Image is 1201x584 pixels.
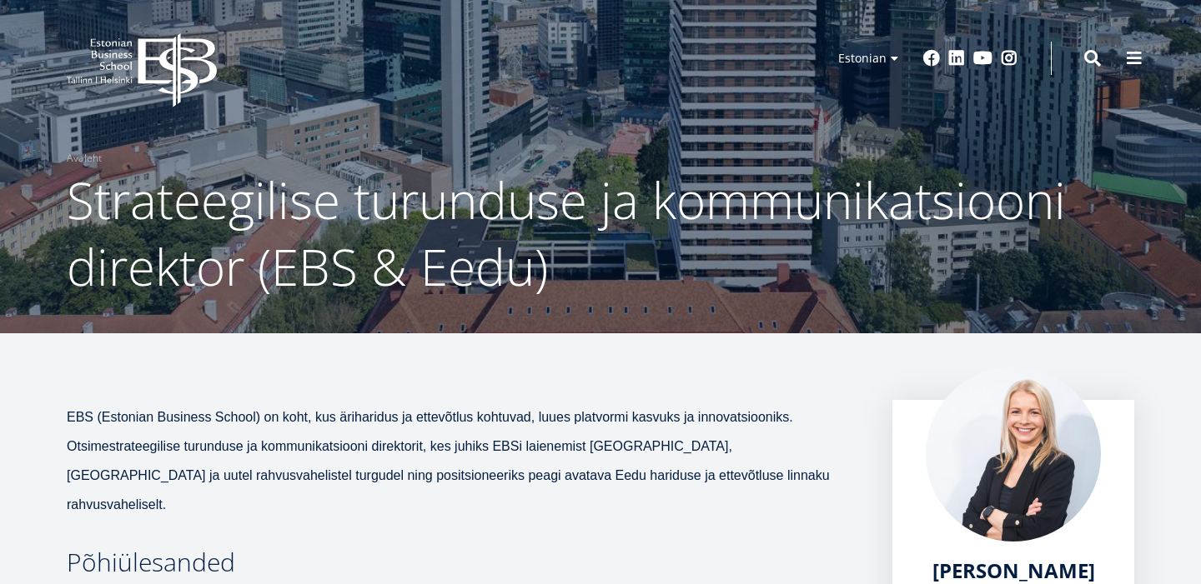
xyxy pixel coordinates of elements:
[1001,50,1018,67] a: Instagram
[926,367,1101,542] img: Älice Mitt
[67,166,1066,301] span: Strateegilise turunduse ja kommunikatsiooni direktor (EBS & Eedu)
[67,550,859,575] h3: Põhiülesanded
[973,50,992,67] a: Youtube
[923,50,940,67] a: Facebook
[948,50,965,67] a: Linkedin
[109,439,423,453] b: strateegilise turunduse ja kommunikatsiooni direktorit
[67,150,102,167] a: Avaleht
[67,410,830,512] span: EBS (Estonian Business School) on koht, kus äriharidus ja ettevõtlus kohtuvad, luues platvormi ka...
